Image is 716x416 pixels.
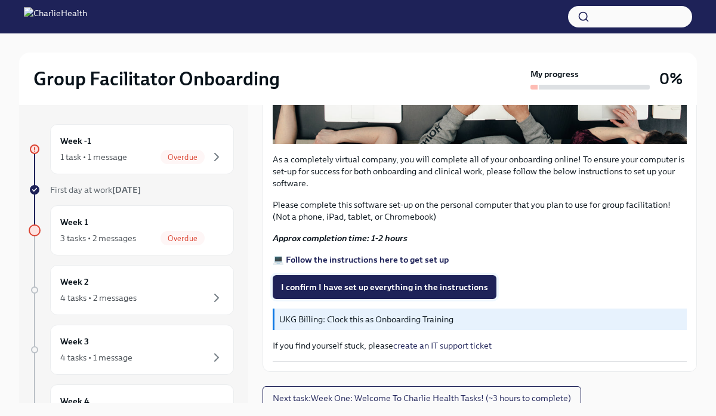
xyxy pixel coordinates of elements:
p: UKG Billing: Clock this as Onboarding Training [279,313,682,325]
h6: Week -1 [60,134,91,147]
h3: 0% [659,68,683,90]
a: Week 24 tasks • 2 messages [29,265,234,315]
span: Overdue [161,153,205,162]
strong: My progress [530,68,579,80]
strong: [DATE] [112,184,141,195]
a: Week -11 task • 1 messageOverdue [29,124,234,174]
div: 4 tasks • 2 messages [60,292,137,304]
a: First day at work[DATE] [29,184,234,196]
h6: Week 1 [60,215,88,229]
button: I confirm I have set up everything in the instructions [273,275,496,299]
div: 4 tasks • 1 message [60,352,132,363]
h2: Group Facilitator Onboarding [33,67,280,91]
span: Next task : Week One: Welcome To Charlie Health Tasks! (~3 hours to complete) [273,392,571,404]
p: As a completely virtual company, you will complete all of your onboarding online! To ensure your ... [273,153,687,189]
a: create an IT support ticket [393,340,492,351]
div: 3 tasks • 2 messages [60,232,136,244]
span: First day at work [50,184,141,195]
a: Week 13 tasks • 2 messagesOverdue [29,205,234,255]
span: Overdue [161,234,205,243]
p: Please complete this software set-up on the personal computer that you plan to use for group faci... [273,199,687,223]
a: Week 34 tasks • 1 message [29,325,234,375]
h6: Week 4 [60,395,89,408]
p: If you find yourself stuck, please [273,340,687,352]
div: 1 task • 1 message [60,151,127,163]
img: CharlieHealth [24,7,87,26]
strong: Approx completion time: 1-2 hours [273,233,408,244]
h6: Week 2 [60,275,89,288]
h6: Week 3 [60,335,89,348]
span: I confirm I have set up everything in the instructions [281,281,488,293]
button: Next task:Week One: Welcome To Charlie Health Tasks! (~3 hours to complete) [263,386,581,410]
a: 💻 Follow the instructions here to get set up [273,254,449,265]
